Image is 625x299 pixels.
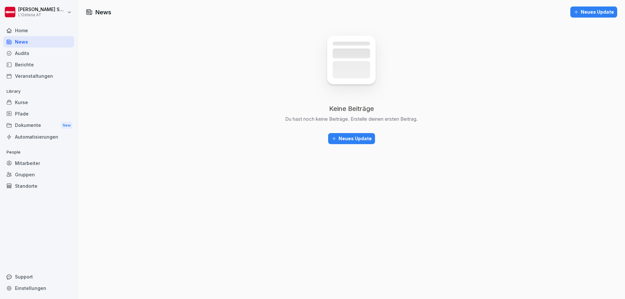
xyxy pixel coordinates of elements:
div: Dokumente [3,119,74,131]
button: Neues Update [570,7,617,18]
div: New [61,122,72,129]
div: Neues Update [331,135,372,142]
img: news_empty.svg [312,27,390,104]
a: Gruppen [3,169,74,180]
a: Mitarbeiter [3,157,74,169]
p: Keine Beiträge [329,104,374,113]
p: Du hast noch keine Beiträge. Erstelle deinen ersten Beitrag. [285,116,418,123]
div: Neues Update [574,8,614,16]
a: DokumenteNew [3,119,74,131]
a: Home [3,25,74,36]
a: Einstellungen [3,282,74,294]
button: Neues Update [328,133,375,144]
a: Standorte [3,180,74,192]
a: Veranstaltungen [3,70,74,82]
a: Kurse [3,97,74,108]
p: L'Osteria AT [18,13,66,17]
a: Audits [3,48,74,59]
a: Pfade [3,108,74,119]
p: Library [3,86,74,97]
a: News [3,36,74,48]
p: [PERSON_NAME] Schwar [18,7,66,12]
a: Automatisierungen [3,131,74,143]
div: Support [3,271,74,282]
p: People [3,147,74,157]
a: Berichte [3,59,74,70]
h1: News [95,8,111,17]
